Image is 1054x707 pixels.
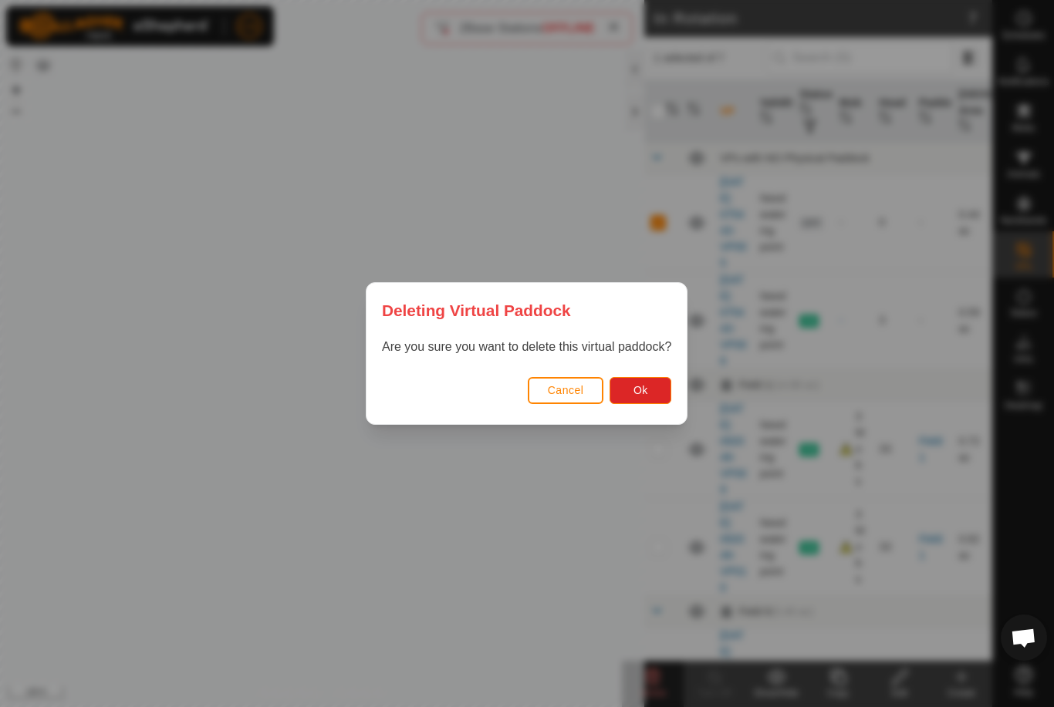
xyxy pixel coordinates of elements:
[1001,614,1047,661] a: Open chat
[633,384,648,396] span: Ok
[610,377,672,404] button: Ok
[528,377,604,404] button: Cancel
[548,384,584,396] span: Cancel
[382,338,671,356] p: Are you sure you want to delete this virtual paddock?
[382,298,571,322] span: Deleting Virtual Paddock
